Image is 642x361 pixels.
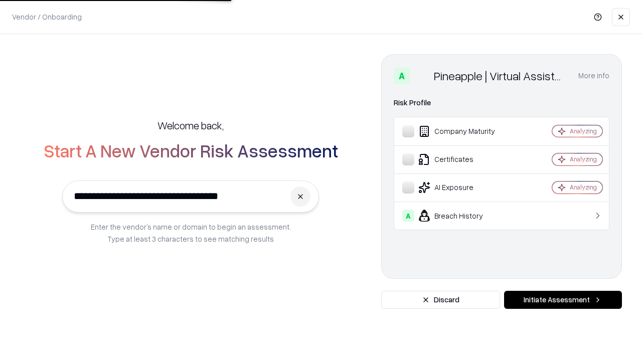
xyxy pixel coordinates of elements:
[504,291,622,309] button: Initiate Assessment
[578,67,609,85] button: More info
[381,291,500,309] button: Discard
[434,68,566,84] div: Pineapple | Virtual Assistant Agency
[570,127,597,135] div: Analyzing
[402,182,522,194] div: AI Exposure
[402,153,522,165] div: Certificates
[91,221,291,245] p: Enter the vendor’s name or domain to begin an assessment. Type at least 3 characters to see match...
[394,97,609,109] div: Risk Profile
[402,210,522,222] div: Breach History
[570,155,597,163] div: Analyzing
[402,125,522,137] div: Company Maturity
[157,118,224,132] h5: Welcome back,
[402,210,414,222] div: A
[570,183,597,192] div: Analyzing
[12,12,82,22] p: Vendor / Onboarding
[414,68,430,84] img: Pineapple | Virtual Assistant Agency
[394,68,410,84] div: A
[44,140,338,160] h2: Start A New Vendor Risk Assessment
